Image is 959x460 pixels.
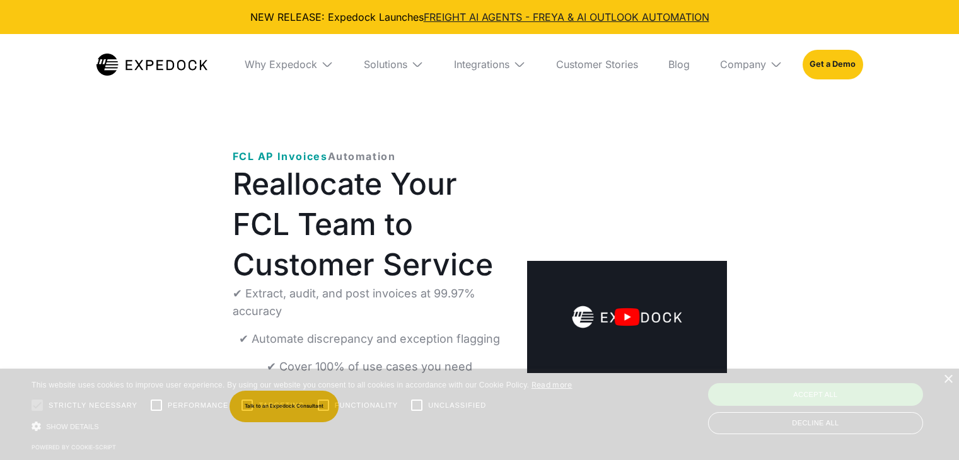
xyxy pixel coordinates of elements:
[364,58,407,71] div: Solutions
[424,11,709,23] a: FREIGHT AI AGENTS - FREYA & AI OUTLOOK AUTOMATION
[245,58,317,71] div: Why Expedock
[32,444,116,451] a: Powered by cookie-script
[546,34,648,95] a: Customer Stories
[335,400,398,411] span: Functionality
[259,400,304,411] span: Targeting
[943,375,953,384] div: Close
[32,420,572,433] div: Show details
[444,34,536,95] div: Integrations
[454,58,509,71] div: Integrations
[720,58,766,71] div: Company
[49,400,137,411] span: Strictly necessary
[708,412,923,434] div: Decline all
[267,358,472,376] p: ✔ Cover 100% of use cases you need
[46,423,99,430] span: Show details
[428,400,486,411] span: Unclassified
[32,381,529,389] span: This website uses cookies to improve user experience. By using our website you consent to all coo...
[233,149,396,164] p: ‍ Automation
[532,380,572,389] a: Read more
[10,10,949,24] div: NEW RELEASE: Expedock Launches
[239,330,500,348] p: ✔ Automate discrepancy and exception flagging
[168,400,229,411] span: Performance
[233,164,508,285] h1: Reallocate Your FCL Team to Customer Service
[354,34,434,95] div: Solutions
[708,383,923,406] div: Accept all
[710,34,793,95] div: Company
[235,34,344,95] div: Why Expedock
[803,50,863,79] a: Get a Demo
[658,34,700,95] a: Blog
[233,285,508,320] p: ✔ Extract, audit, and post invoices at 99.97% accuracy
[527,261,726,373] a: open lightbox
[233,150,328,163] span: FCL AP Invoices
